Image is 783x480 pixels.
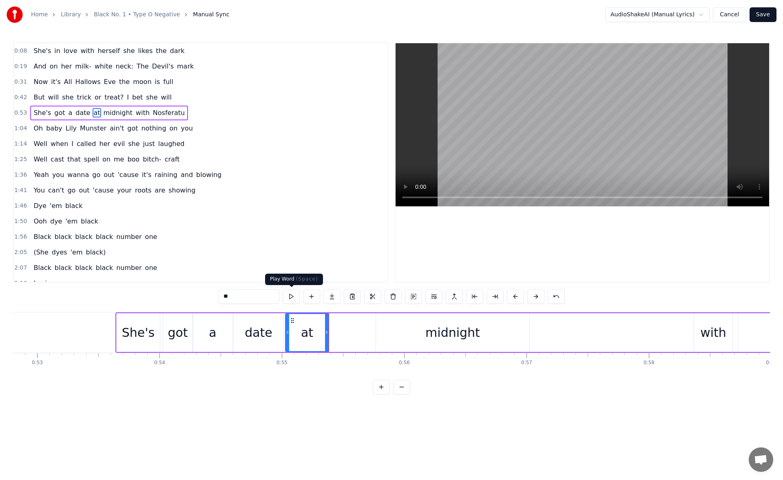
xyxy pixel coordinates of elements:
span: midnight [103,108,133,117]
span: in [53,46,61,55]
span: 0:19 [14,62,27,71]
span: black [95,232,114,241]
span: black) [85,248,106,257]
span: out [103,170,115,179]
span: raining [154,170,178,179]
span: your [116,186,133,195]
span: me [113,155,125,164]
span: out [78,186,90,195]
span: Munster [79,124,107,133]
span: likes [137,46,154,55]
span: baby [45,124,63,133]
div: 0:55 [276,360,288,366]
span: Now [33,77,49,86]
span: you [180,124,194,133]
span: it's [141,170,152,179]
div: midnight [425,323,480,342]
span: full [162,77,174,86]
span: craft [164,155,181,164]
span: wanna [66,170,90,179]
span: 'cause [92,186,115,195]
a: Open chat [749,447,773,472]
span: But [33,93,45,102]
span: I [71,139,74,148]
span: 0:53 [14,109,27,117]
span: trick [76,93,92,102]
span: dye [49,217,63,226]
span: one [144,232,158,241]
span: can't [47,186,65,195]
span: will [47,93,60,102]
div: got [168,323,188,342]
span: is [154,77,161,86]
span: roots [134,186,152,195]
span: black [74,232,93,241]
span: got [53,108,66,117]
span: she [61,93,74,102]
span: spell [83,155,100,164]
span: with [80,46,95,55]
span: (She [33,248,49,257]
div: Play Word [265,274,323,285]
span: Oh [33,124,44,133]
span: black [54,263,73,272]
span: The [136,62,150,71]
div: 0:59 [766,360,777,366]
span: 2:05 [14,248,27,257]
span: on [102,155,111,164]
span: bet [131,93,144,102]
span: with [135,108,150,117]
button: Cancel [713,7,746,22]
span: Yeah [33,170,49,179]
span: nothing [140,124,167,133]
span: number [115,263,142,272]
span: You [33,186,46,195]
span: 0:42 [14,93,27,102]
span: herself [97,46,121,55]
span: I [126,93,130,102]
span: ain't [109,124,125,133]
span: 'em [70,248,84,257]
span: she [122,46,135,55]
span: dyes [51,248,68,257]
span: love [63,46,78,55]
span: on [49,62,59,71]
span: will [160,93,173,102]
span: 2:07 [14,264,27,272]
span: evil [113,139,126,148]
div: 0:54 [154,360,165,366]
span: 'em [64,217,78,226]
span: blowing [195,170,222,179]
div: date [245,323,272,342]
span: Devil's [151,62,175,71]
div: 0:57 [521,360,532,366]
span: Eve [103,77,117,86]
span: 1:56 [14,233,27,241]
span: Dye [33,201,47,210]
span: a [68,108,73,117]
a: Library [61,11,81,19]
span: black [95,263,114,272]
span: you [58,279,71,288]
div: a [209,323,216,342]
div: She's [122,323,155,342]
span: 0:31 [14,78,27,86]
span: 2:16 [14,279,27,288]
span: Hallows [75,77,102,86]
span: her [60,62,73,71]
span: 1:14 [14,140,27,148]
span: neck: [115,62,134,71]
span: 1:41 [14,186,27,195]
span: dark [169,46,186,55]
span: go [66,186,76,195]
span: 'cause [117,170,139,179]
span: 1:50 [14,217,27,226]
span: are [154,186,166,195]
span: laughed [157,139,186,148]
span: cast [50,155,65,164]
span: black [54,232,73,241]
span: got [126,124,139,133]
div: 0:58 [644,360,655,366]
span: at [93,108,101,117]
span: she [127,139,140,148]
